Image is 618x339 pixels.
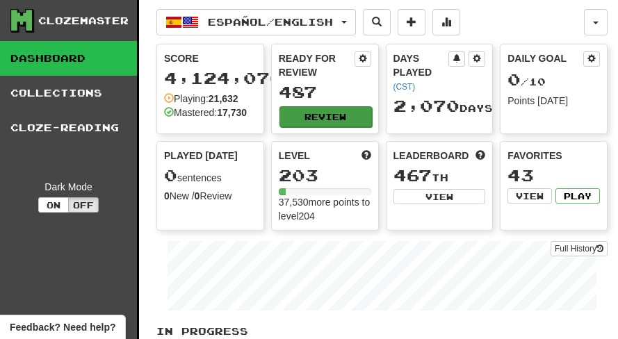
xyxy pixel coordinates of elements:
div: 487 [279,83,371,101]
button: Search sentences [363,9,391,35]
div: 43 [507,167,600,184]
span: 2,070 [393,96,460,115]
div: Daily Goal [507,51,583,67]
div: Points [DATE] [507,94,600,108]
a: (CST) [393,82,416,92]
div: 4,124,070 [164,69,257,87]
span: 467 [393,165,432,185]
span: Played [DATE] [164,149,238,163]
div: sentences [164,167,257,185]
div: Days Played [393,51,449,93]
span: 0 [507,69,521,89]
span: Open feedback widget [10,320,115,334]
div: Day s [393,97,486,115]
div: New / Review [164,189,257,203]
span: 0 [164,165,177,185]
button: View [393,189,486,204]
button: Review [279,106,372,127]
strong: 21,632 [209,93,238,104]
a: Full History [551,241,608,256]
div: 37,530 more points to level 204 [279,195,371,223]
span: Español / English [208,16,333,28]
p: In Progress [156,324,608,338]
div: Score [164,51,257,65]
div: Dark Mode [10,180,127,194]
div: Playing: [164,92,238,106]
button: Play [555,188,600,204]
button: Add sentence to collection [398,9,425,35]
div: Mastered: [164,106,247,119]
div: 203 [279,167,371,184]
div: Clozemaster [38,14,129,28]
span: Score more points to level up [361,149,371,163]
div: Favorites [507,149,600,163]
button: Español/English [156,9,356,35]
span: This week in points, UTC [475,149,485,163]
span: Level [279,149,310,163]
strong: 0 [164,190,170,201]
strong: 17,730 [217,107,247,118]
button: View [507,188,552,204]
span: Leaderboard [393,149,469,163]
button: Off [68,197,99,213]
span: / 10 [507,76,546,88]
strong: 0 [195,190,200,201]
div: Ready for Review [279,51,355,79]
div: th [393,167,486,185]
button: On [38,197,69,213]
button: More stats [432,9,460,35]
